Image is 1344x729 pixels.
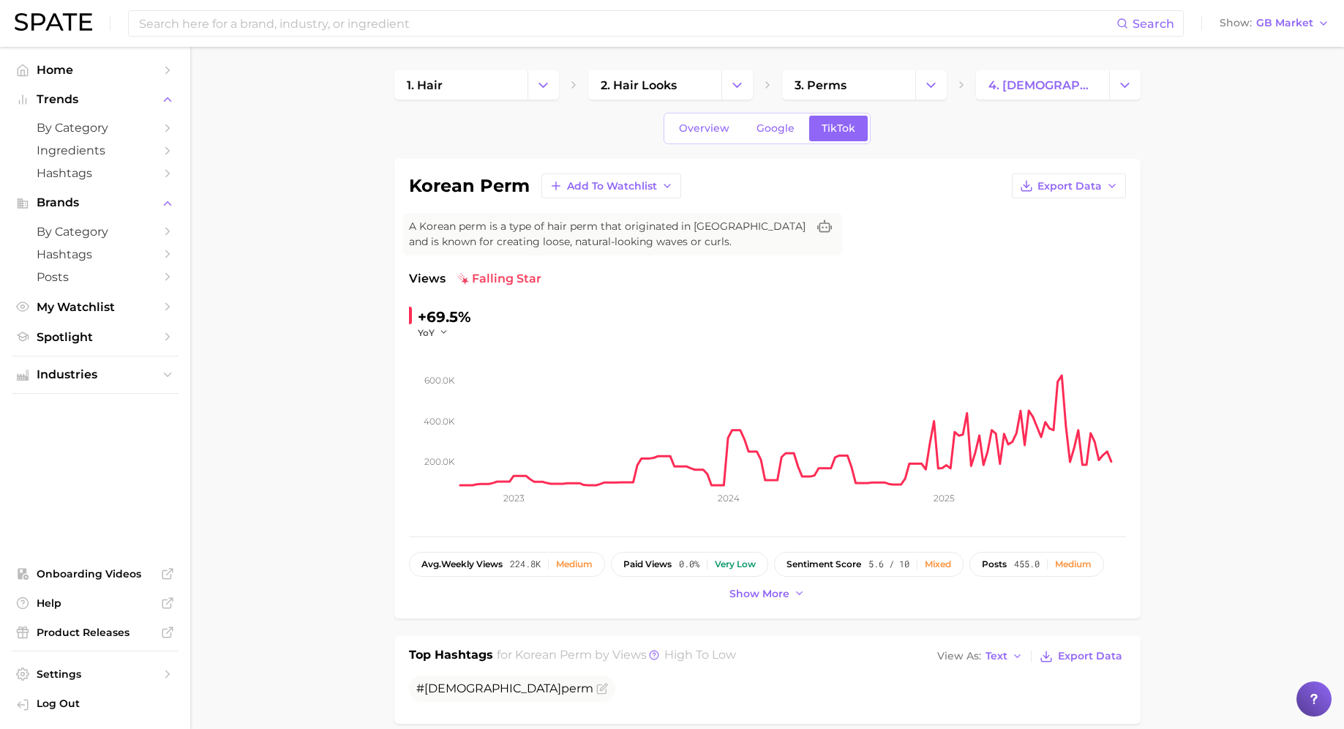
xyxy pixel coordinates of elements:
[611,552,768,577] button: paid views0.0%Very low
[12,266,179,288] a: Posts
[409,270,446,288] span: Views
[12,592,179,614] a: Help
[969,552,1104,577] button: posts455.0Medium
[588,70,721,100] a: 2. hair looks
[37,626,154,639] span: Product Releases
[934,647,1027,666] button: View AsText
[37,567,154,580] span: Onboarding Videos
[596,683,608,695] button: Flag as miscategorized or irrelevant
[12,663,179,685] a: Settings
[12,326,179,348] a: Spotlight
[786,559,861,569] span: sentiment score
[37,143,154,157] span: Ingredients
[37,668,154,681] span: Settings
[782,70,915,100] a: 3. perms
[15,13,92,31] img: SPATE
[12,692,179,717] a: Log out. Currently logged in with e-mail mathilde@spate.nyc.
[424,375,455,386] tspan: 600.0k
[1220,19,1252,27] span: Show
[409,646,493,667] h1: Top Hashtags
[37,225,154,239] span: by Category
[667,116,742,141] a: Overview
[12,116,179,139] a: by Category
[418,326,435,339] span: YoY
[12,621,179,643] a: Product Releases
[623,559,672,569] span: paid views
[933,493,954,504] tspan: 2025
[457,270,541,288] span: falling star
[37,597,154,610] span: Help
[407,78,443,92] span: 1. hair
[717,493,739,504] tspan: 2024
[982,559,1007,569] span: posts
[12,220,179,243] a: by Category
[37,63,154,77] span: Home
[394,70,528,100] a: 1. hair
[664,648,736,662] span: high to low
[12,296,179,318] a: My Watchlist
[1216,14,1333,33] button: ShowGB Market
[409,552,605,577] button: avg.weekly views224.8kMedium
[556,559,593,569] div: Medium
[822,122,855,135] span: TikTok
[409,177,530,195] h1: korean perm
[510,559,541,569] span: 224.8k
[541,173,681,198] button: Add to Watchlist
[1055,559,1092,569] div: Medium
[37,368,154,381] span: Industries
[988,78,1097,92] span: 4. [DEMOGRAPHIC_DATA] perm
[1014,559,1040,569] span: 455.0
[37,166,154,180] span: Hashtags
[937,652,981,660] span: View As
[12,162,179,184] a: Hashtags
[418,326,449,339] button: YoY
[37,270,154,284] span: Posts
[744,116,807,141] a: Google
[809,116,868,141] a: TikTok
[12,192,179,214] button: Brands
[424,456,455,467] tspan: 200.0k
[774,552,964,577] button: sentiment score5.6 / 10Mixed
[729,588,789,600] span: Show more
[868,559,909,569] span: 5.6 / 10
[986,652,1007,660] span: Text
[37,121,154,135] span: by Category
[601,78,677,92] span: 2. hair looks
[1256,19,1313,27] span: GB Market
[1012,173,1126,198] button: Export Data
[37,330,154,344] span: Spotlight
[561,681,593,695] span: perm
[12,89,179,111] button: Trends
[424,681,561,695] span: [DEMOGRAPHIC_DATA]
[12,563,179,585] a: Onboarding Videos
[795,78,846,92] span: 3. perms
[757,122,795,135] span: Google
[416,681,593,695] span: #
[418,305,471,329] div: +69.5%
[679,559,699,569] span: 0.0%
[715,559,756,569] div: Very low
[925,559,951,569] div: Mixed
[37,93,154,106] span: Trends
[37,196,154,209] span: Brands
[679,122,729,135] span: Overview
[721,70,753,100] button: Change Category
[1036,646,1125,667] button: Export Data
[503,493,524,504] tspan: 2023
[976,70,1109,100] a: 4. [DEMOGRAPHIC_DATA] perm
[497,646,736,667] h2: for by Views
[424,416,455,427] tspan: 400.0k
[409,219,807,250] span: A Korean perm is a type of hair perm that originated in [GEOGRAPHIC_DATA] and is known for creati...
[421,558,441,569] abbr: average
[12,364,179,386] button: Industries
[915,70,947,100] button: Change Category
[515,648,592,662] span: korean perm
[528,70,559,100] button: Change Category
[37,300,154,314] span: My Watchlist
[421,559,503,569] span: weekly views
[37,697,167,710] span: Log Out
[1133,17,1174,31] span: Search
[726,584,809,604] button: Show more
[12,139,179,162] a: Ingredients
[1058,650,1122,662] span: Export Data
